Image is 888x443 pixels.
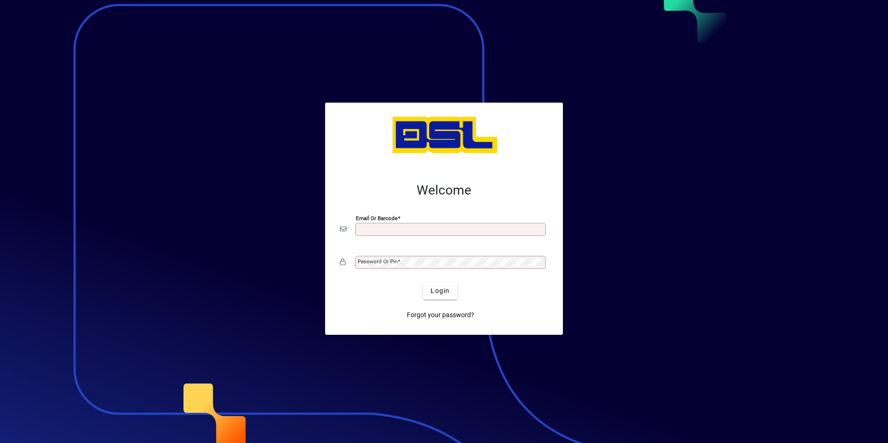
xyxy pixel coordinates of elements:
[407,310,474,320] span: Forgot your password?
[431,286,450,296] span: Login
[340,182,548,198] h2: Welcome
[356,215,398,221] mat-label: Email or Barcode
[403,307,478,324] a: Forgot your password?
[358,258,398,265] mat-label: Password or Pin
[423,283,457,300] button: Login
